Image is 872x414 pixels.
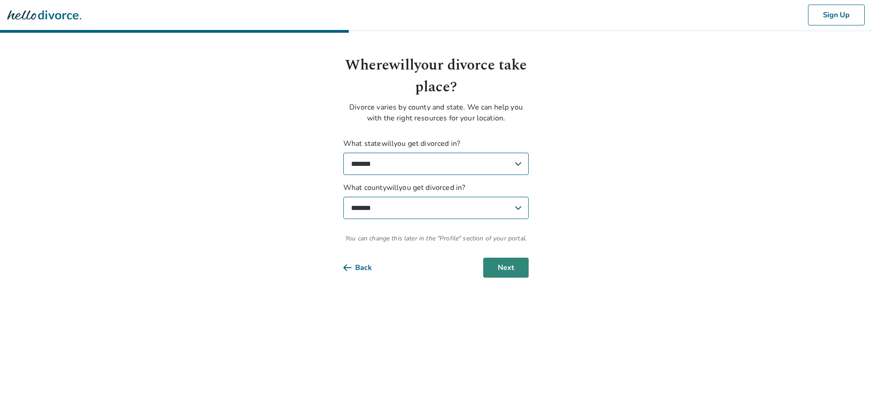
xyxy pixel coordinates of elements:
[343,234,529,243] span: You can change this later in the "Profile" section of your portal.
[343,55,529,98] h1: Where will your divorce take place?
[827,370,872,414] iframe: Chat Widget
[343,102,529,124] p: Divorce varies by county and state. We can help you with the right resources for your location.
[343,138,529,175] label: What state will you get divorced in?
[343,153,529,175] select: What statewillyou get divorced in?
[343,182,529,219] label: What county will you get divorced in?
[483,258,529,278] button: Next
[343,258,386,278] button: Back
[343,197,529,219] select: What countywillyou get divorced in?
[808,5,865,25] button: Sign Up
